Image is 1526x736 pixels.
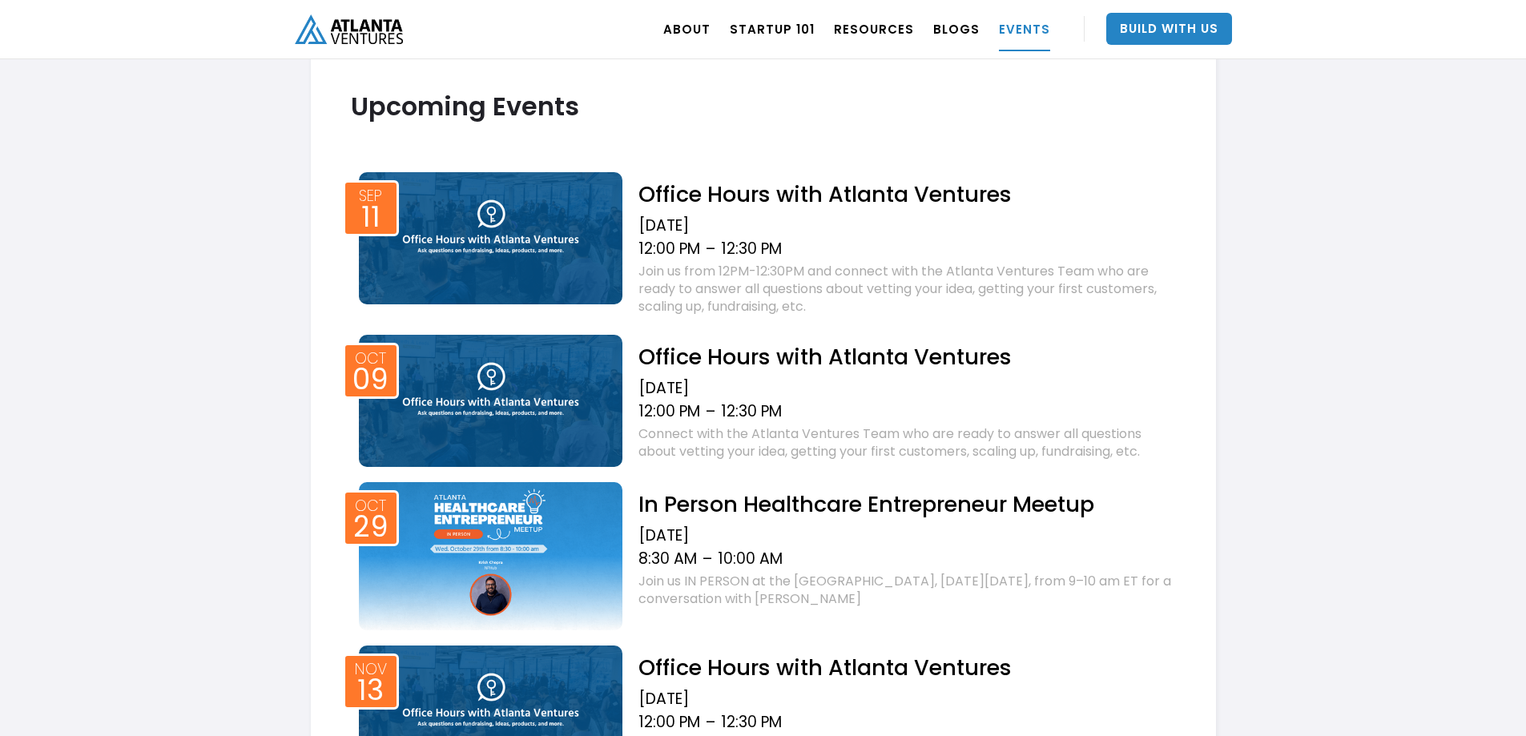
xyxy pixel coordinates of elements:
[638,216,1175,235] div: [DATE]
[638,490,1175,518] h2: In Person Healthcare Entrepreneur Meetup
[703,549,712,569] div: –
[638,239,700,259] div: 12:00 PM
[638,402,700,421] div: 12:00 PM
[359,482,623,630] img: Event thumb
[1106,13,1232,45] a: Build With Us
[721,713,782,732] div: 12:30 PM
[638,690,1175,709] div: [DATE]
[730,6,815,51] a: Startup 101
[359,172,623,304] img: Event thumb
[352,368,389,392] div: 09
[359,335,623,467] img: Event thumb
[638,573,1175,608] div: Join us IN PERSON at the [GEOGRAPHIC_DATA], [DATE][DATE], from 9–10 am ET for a conversation with...
[638,549,697,569] div: 8:30 AM
[351,92,1176,120] h2: Upcoming Events
[663,6,711,51] a: ABOUT
[933,6,980,51] a: BLOGS
[999,6,1050,51] a: EVENTS
[706,713,715,732] div: –
[351,478,1176,630] a: Event thumbOct29In Person Healthcare Entrepreneur Meetup[DATE]8:30 AM–10:00 AMJoin us IN PERSON a...
[638,654,1175,682] h2: Office Hours with Atlanta Ventures
[355,662,387,677] div: Nov
[718,549,783,569] div: 10:00 AM
[834,6,914,51] a: RESOURCES
[351,331,1176,467] a: Event thumbOct09Office Hours with Atlanta Ventures[DATE]12:00 PM–12:30 PMConnect with the Atlanta...
[359,188,382,203] div: Sep
[706,402,715,421] div: –
[353,515,389,539] div: 29
[638,379,1175,398] div: [DATE]
[721,402,782,421] div: 12:30 PM
[638,263,1175,316] div: Join us from 12PM-12:30PM and connect with the Atlanta Ventures Team who are ready to answer all ...
[351,168,1176,320] a: Event thumbSep11Office Hours with Atlanta Ventures[DATE]12:00 PM–12:30 PMJoin us from 12PM-12:30P...
[638,425,1175,461] div: Connect with the Atlanta Ventures Team who are ready to answer all questions about vetting your i...
[638,526,1175,545] div: [DATE]
[361,205,380,229] div: 11
[638,180,1175,208] h2: Office Hours with Atlanta Ventures
[721,239,782,259] div: 12:30 PM
[706,239,715,259] div: –
[355,351,386,366] div: Oct
[638,713,700,732] div: 12:00 PM
[355,498,386,513] div: Oct
[357,678,384,702] div: 13
[638,343,1175,371] h2: Office Hours with Atlanta Ventures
